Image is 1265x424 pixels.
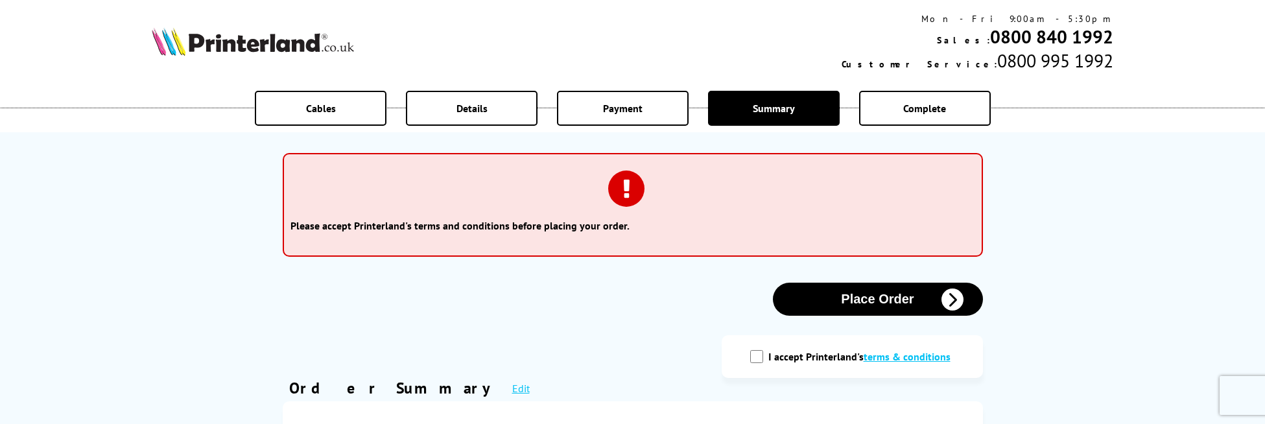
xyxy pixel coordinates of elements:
div: Order Summary [289,378,499,398]
span: Complete [903,102,946,115]
span: Summary [753,102,795,115]
a: 0800 840 1992 [990,25,1113,49]
button: Place Order [773,283,983,316]
span: Cables [306,102,336,115]
a: modal_tc [864,350,951,363]
label: I accept Printerland's [768,350,957,363]
span: Customer Service: [842,58,997,70]
li: Please accept Printerland's terms and conditions before placing your order. [290,219,975,232]
a: Edit [512,382,530,395]
img: Printerland Logo [152,27,354,56]
div: Mon - Fri 9:00am - 5:30pm [842,13,1113,25]
span: Sales: [937,34,990,46]
span: Payment [603,102,643,115]
span: 0800 995 1992 [997,49,1113,73]
span: Details [456,102,488,115]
